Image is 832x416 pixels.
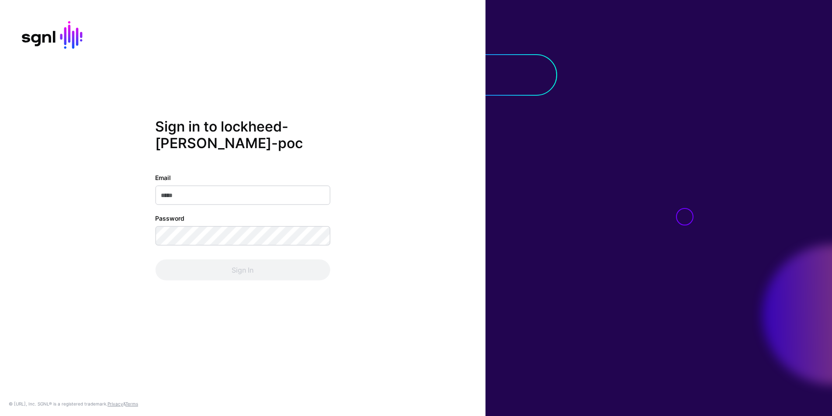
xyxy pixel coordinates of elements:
[107,401,123,406] a: Privacy
[155,118,330,152] h2: Sign in to lockheed-[PERSON_NAME]-poc
[155,173,171,182] label: Email
[155,213,184,222] label: Password
[9,400,138,407] div: © [URL], Inc. SGNL® is a registered trademark. &
[125,401,138,406] a: Terms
